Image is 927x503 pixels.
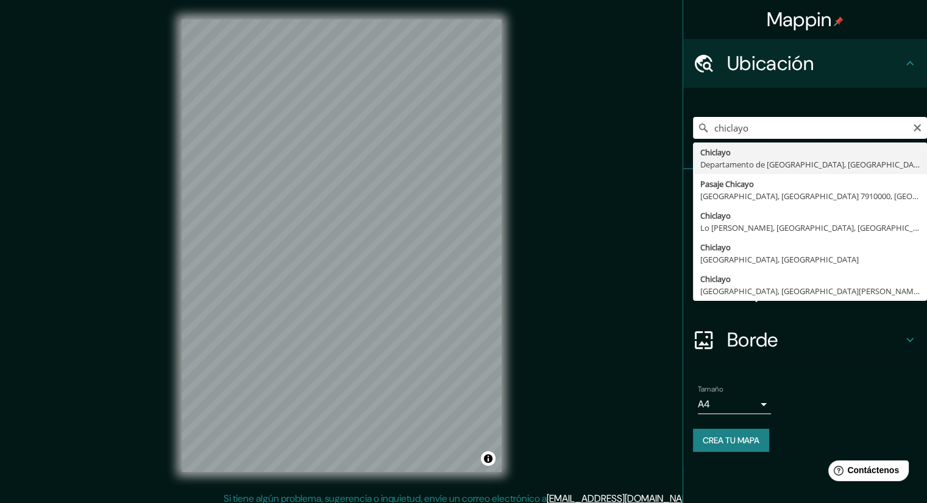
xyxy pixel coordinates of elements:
[700,273,731,284] font: Chiclayo
[693,117,927,139] input: Elige tu ciudad o zona
[698,384,723,394] font: Tamaño
[819,456,914,490] iframe: Lanzador de widgets de ayuda
[698,398,710,410] font: A4
[683,39,927,88] div: Ubicación
[700,210,731,221] font: Chiclayo
[700,178,754,189] font: Pasaje Chicayo
[683,218,927,267] div: Estilo
[683,267,927,315] div: Disposición
[703,435,759,446] font: Crea tu mapa
[912,121,922,133] button: Claro
[700,242,731,253] font: Chiclayo
[683,169,927,218] div: Patas
[834,16,844,26] img: pin-icon.png
[182,19,502,472] canvas: Mapa
[700,147,731,158] font: Chiclayo
[698,395,771,414] div: A4
[767,7,832,32] font: Mappin
[727,51,814,76] font: Ubicación
[700,159,925,170] font: Departamento de [GEOGRAPHIC_DATA], [GEOGRAPHIC_DATA]
[700,254,859,265] font: [GEOGRAPHIC_DATA], [GEOGRAPHIC_DATA]
[693,429,769,452] button: Crea tu mapa
[683,315,927,364] div: Borde
[481,451,495,466] button: Activar o desactivar atribución
[727,327,778,353] font: Borde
